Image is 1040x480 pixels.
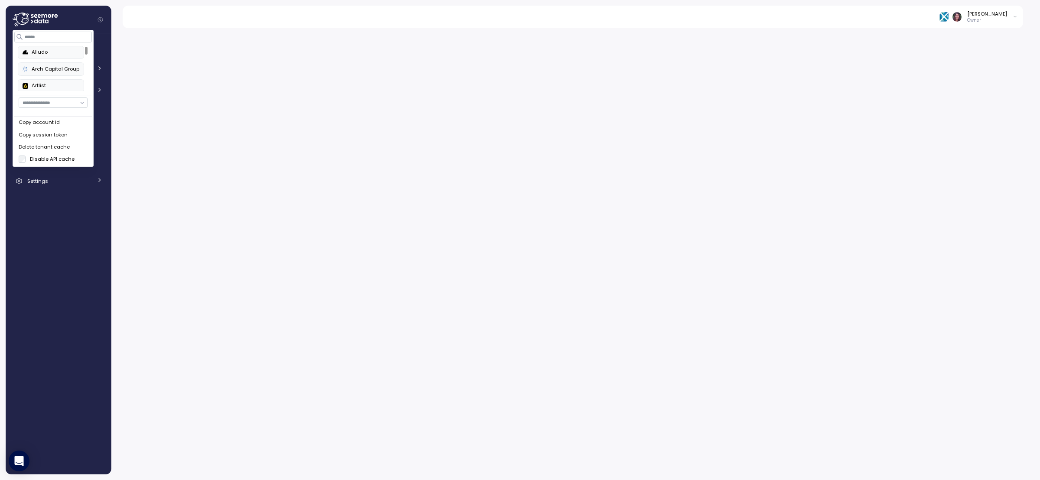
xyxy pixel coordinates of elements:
img: ACg8ocLDuIZlR5f2kIgtapDwVC7yp445s3OgbrQTIAV7qYj8P05r5pI=s96-c [952,12,962,21]
span: Settings [27,178,48,185]
a: Marketplace [9,146,108,164]
img: 6628aa71fabf670d87b811be.PNG [23,83,28,88]
div: Artlist [23,82,79,90]
button: Collapse navigation [95,16,106,23]
a: Discovery [9,104,108,121]
a: Cost Overview [9,61,108,78]
div: Alludo [23,49,79,56]
div: Copy account id [19,119,88,126]
label: Disable API cache [26,156,75,162]
img: 68bfcb35cd6837274e8268f7.PNG [939,12,949,21]
a: Dashboard [9,39,108,57]
p: Owner [967,17,1007,23]
a: Settings [9,172,108,190]
div: Open Intercom Messenger [9,451,29,471]
a: Insights [9,125,108,143]
img: 68790ce639d2d68da1992664.PNG [23,66,28,72]
div: Copy session token [19,131,88,139]
div: Delete tenant cache [19,143,88,151]
img: 68b85438e78823e8cb7db339.PNG [23,49,28,55]
a: Monitoring [9,82,108,100]
div: Arch Capital Group [23,65,79,73]
div: [PERSON_NAME] [967,10,1007,17]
